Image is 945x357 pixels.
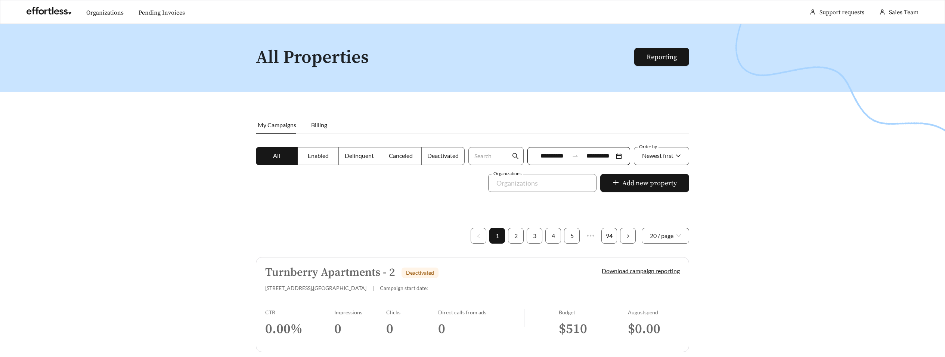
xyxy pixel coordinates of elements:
a: 3 [527,228,542,243]
h1: All Properties [256,48,635,68]
h3: $ 0.00 [628,321,680,338]
button: Reporting [634,48,689,66]
span: Sales Team [889,9,918,16]
a: 4 [546,228,561,243]
span: Canceled [389,152,413,159]
h3: $ 510 [559,321,628,338]
li: 3 [527,228,542,244]
span: Newest first [642,152,673,159]
h3: 0.00 % [265,321,334,338]
span: right [626,234,630,238]
div: Budget [559,309,628,315]
h5: Turnberry Apartments - 2 [265,266,395,279]
li: Previous Page [471,228,486,244]
li: 2 [508,228,524,244]
span: to [572,153,579,159]
span: Campaign start date: [380,285,428,291]
span: Add new property [622,178,677,188]
div: Impressions [334,309,386,315]
a: 5 [564,228,579,243]
span: Deactivated [406,269,434,276]
a: 94 [602,228,617,243]
span: Billing [311,121,327,128]
h3: 0 [334,321,386,338]
span: My Campaigns [258,121,296,128]
span: swap-right [572,153,579,159]
a: 1 [490,228,505,243]
div: CTR [265,309,334,315]
h3: 0 [438,321,524,338]
span: All [273,152,280,159]
div: August spend [628,309,680,315]
a: Organizations [86,9,124,16]
div: Page Size [642,228,689,244]
a: Reporting [647,53,677,61]
span: search [512,153,519,159]
button: plusAdd new property [600,174,689,192]
button: right [620,228,636,244]
span: 20 / page [650,228,681,243]
span: Enabled [308,152,329,159]
span: plus [613,179,619,187]
h3: 0 [386,321,438,338]
a: Support requests [819,9,864,16]
li: Next Page [620,228,636,244]
span: Deactivated [427,152,459,159]
button: left [471,228,486,244]
div: Clicks [386,309,438,315]
li: 5 [564,228,580,244]
span: left [476,234,481,238]
span: ••• [583,228,598,244]
li: Next 5 Pages [583,228,598,244]
a: Pending Invoices [139,9,185,16]
a: 2 [508,228,523,243]
span: | [372,285,374,291]
a: Turnberry Apartments - 2Deactivated[STREET_ADDRESS],[GEOGRAPHIC_DATA]|Campaign start date:Downloa... [256,257,689,352]
span: [STREET_ADDRESS] , [GEOGRAPHIC_DATA] [265,285,366,291]
a: Download campaign reporting [602,267,680,274]
div: Direct calls from ads [438,309,524,315]
span: Delinquent [345,152,374,159]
